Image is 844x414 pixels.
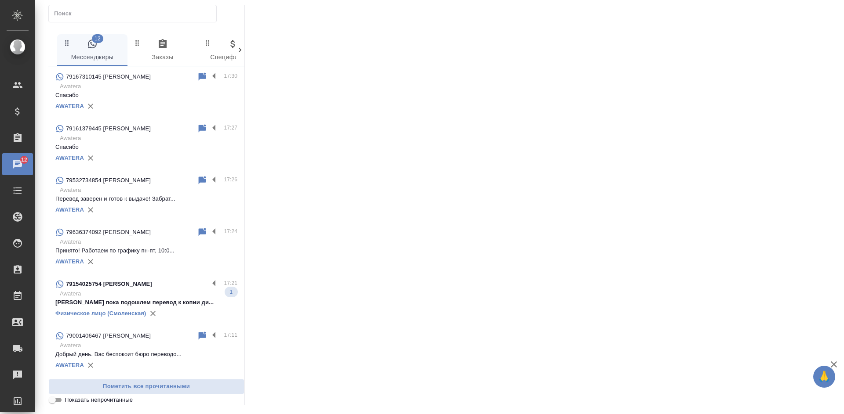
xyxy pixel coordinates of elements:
div: 79167310145 [PERSON_NAME]17:30AwateraСпасибоAWATERA [48,66,244,118]
span: Мессенджеры [62,39,122,63]
span: 12 [92,34,103,43]
span: 1 [225,288,238,296]
div: Пометить непрочитанным [197,227,207,238]
p: [PERSON_NAME] пока подошлем перевод к копии ди... [55,298,237,307]
p: 79154025754 [PERSON_NAME] [66,280,152,288]
span: Пометить все прочитанными [53,382,240,392]
button: Удалить привязку [84,203,97,216]
p: Awatera [60,134,237,143]
p: 79636374092 [PERSON_NAME] [66,228,151,237]
p: Awatera [60,341,237,350]
p: 17:26 [224,175,237,184]
button: Пометить все прочитанными [48,379,244,394]
button: Удалить привязку [146,307,160,320]
svg: Зажми и перетащи, чтобы поменять порядок вкладок [133,39,142,47]
svg: Зажми и перетащи, чтобы поменять порядок вкладок [204,39,212,47]
span: 🙏 [817,367,832,386]
p: 79001406467 [PERSON_NAME] [66,331,151,340]
a: Физическое лицо (Смоленская) [55,310,146,317]
div: Пометить непрочитанным [197,72,207,82]
span: Показать непрочитанные [65,396,133,404]
div: 79161379445 [PERSON_NAME]17:27AwateraСпасибоAWATERA [48,118,244,170]
a: AWATERA [55,258,84,265]
div: 79154025754 [PERSON_NAME]17:21Awatera[PERSON_NAME] пока подошлем перевод к копии ди...1Физическое... [48,274,244,325]
p: Awatera [60,289,237,298]
div: 79532734854 [PERSON_NAME]17:26AwateraПеревод заверен и готов к выдаче! Забрат...AWATERA [48,170,244,222]
p: 17:21 [224,279,237,288]
p: Спасибо [55,91,237,100]
p: 17:27 [224,123,237,132]
p: Спасибо [55,143,237,151]
div: 79001406467 [PERSON_NAME]17:11AwateraДобрый день. Вас беспокоит бюро переводо...AWATERA [48,325,244,377]
p: Awatera [60,186,237,194]
span: 12 [16,155,33,164]
button: Удалить привязку [84,255,97,268]
p: Добрый день. Вас беспокоит бюро переводо... [55,350,237,359]
a: AWATERA [55,155,84,161]
div: Пометить непрочитанным [197,175,207,186]
p: 17:11 [224,331,237,339]
p: Awatera [60,82,237,91]
p: 17:24 [224,227,237,236]
p: 17:30 [224,72,237,80]
p: Awatera [60,238,237,246]
div: Пометить непрочитанным [197,331,207,341]
a: 12 [2,153,33,175]
button: 🙏 [813,366,835,388]
p: 79161379445 [PERSON_NAME] [66,124,151,133]
span: Заказы [133,39,193,63]
p: Принято! Работаем по графику пн-пт, 10:0... [55,246,237,255]
a: AWATERA [55,362,84,368]
p: 79167310145 [PERSON_NAME] [66,72,151,81]
button: Удалить привязку [84,100,97,113]
button: Удалить привязку [84,151,97,165]
button: Удалить привязку [84,359,97,372]
input: Поиск [54,7,216,20]
div: Пометить непрочитанным [197,123,207,134]
svg: Зажми и перетащи, чтобы поменять порядок вкладок [63,39,71,47]
span: Спецификации [203,39,263,63]
a: AWATERA [55,206,84,213]
a: AWATERA [55,103,84,109]
p: Перевод заверен и готов к выдаче! Забрат... [55,194,237,203]
p: 79532734854 [PERSON_NAME] [66,176,151,185]
div: 79636374092 [PERSON_NAME]17:24AwateraПринято! Работаем по графику пн-пт, 10:0...AWATERA [48,222,244,274]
